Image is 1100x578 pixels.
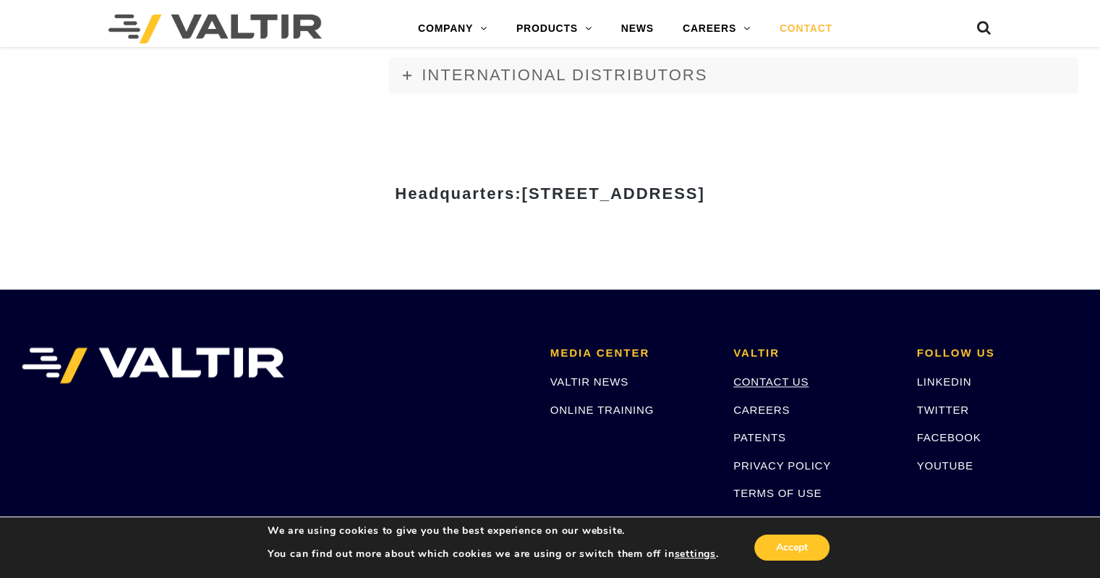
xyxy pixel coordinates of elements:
[521,184,704,203] span: [STREET_ADDRESS]
[668,14,765,43] a: CAREERS
[917,431,981,443] a: FACEBOOK
[733,375,809,388] a: CONTACT US
[502,14,607,43] a: PRODUCTS
[674,548,715,561] button: settings
[268,524,719,537] p: We are using cookies to give you the best experience on our website.
[395,184,704,203] strong: Headquarters:
[268,548,719,561] p: You can find out more about which cookies we are using or switch them off in .
[917,459,973,472] a: YOUTUBE
[917,347,1078,360] h2: FOLLOW US
[550,404,654,416] a: ONLINE TRAINING
[754,535,830,561] button: Accept
[917,375,972,388] a: LINKEDIN
[733,459,831,472] a: PRIVACY POLICY
[550,375,628,388] a: VALTIR NEWS
[550,347,712,360] h2: MEDIA CENTER
[404,14,502,43] a: COMPANY
[422,66,707,84] span: INTERNATIONAL DISTRIBUTORS
[765,14,847,43] a: CONTACT
[733,431,786,443] a: PATENTS
[388,57,1078,93] a: INTERNATIONAL DISTRIBUTORS
[108,14,322,43] img: Valtir
[733,487,822,499] a: TERMS OF USE
[607,14,668,43] a: NEWS
[733,404,790,416] a: CAREERS
[22,347,284,383] img: VALTIR
[733,347,895,360] h2: VALTIR
[917,404,969,416] a: TWITTER
[733,513,895,530] p: © Copyright 2023 Valtir, LLC. All Rights Reserved.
